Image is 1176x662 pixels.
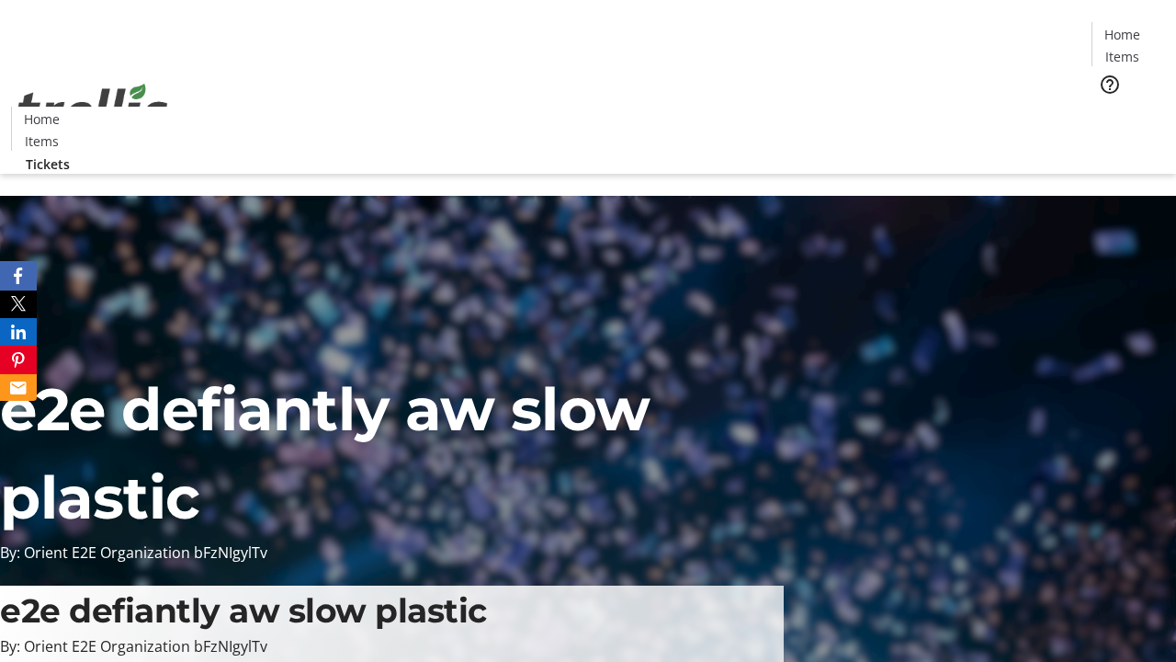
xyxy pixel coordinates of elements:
a: Home [12,109,71,129]
span: Tickets [1106,107,1150,126]
span: Tickets [26,154,70,174]
a: Tickets [11,154,85,174]
span: Items [25,131,59,151]
span: Home [24,109,60,129]
span: Items [1105,47,1139,66]
a: Items [12,131,71,151]
span: Home [1104,25,1140,44]
a: Home [1092,25,1151,44]
img: Orient E2E Organization bFzNIgylTv's Logo [11,63,175,155]
a: Items [1092,47,1151,66]
a: Tickets [1091,107,1165,126]
button: Help [1091,66,1128,103]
